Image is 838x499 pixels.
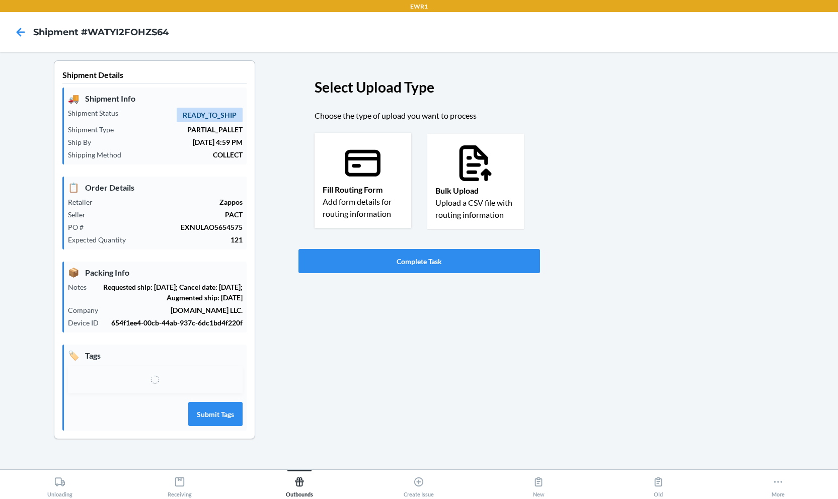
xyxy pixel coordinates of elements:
[68,317,107,328] p: Device ID
[168,472,192,497] div: Receiving
[323,184,403,196] p: Fill Routing Form
[107,317,243,328] p: 654f1ee4-00cb-44ab-937c-6dc1bd4f220f
[68,266,79,279] span: 📦
[47,472,72,497] div: Unloading
[99,137,243,147] p: [DATE] 4:59 PM
[62,69,247,84] p: Shipment Details
[359,470,479,497] button: Create Issue
[92,222,243,232] p: EXNULAO5654575
[68,197,101,207] p: Retailer
[479,470,598,497] button: New
[68,305,106,315] p: Company
[95,282,243,303] p: Requested ship: [DATE]; Cancel date: [DATE]; Augmented ship: [DATE]
[718,470,838,497] button: More
[533,472,545,497] div: New
[68,92,79,105] span: 🚚
[68,124,122,135] p: Shipment Type
[33,26,169,39] h4: Shipment #WATYI2FOHZS64
[101,197,243,207] p: Zappos
[435,197,516,221] p: Upload a CSV file with routing information
[315,76,524,98] p: Select Upload Type
[120,470,240,497] button: Receiving
[286,472,313,497] div: Outbounds
[68,181,79,194] span: 📋
[68,349,79,362] span: 🏷️
[68,234,134,245] p: Expected Quantity
[435,185,516,197] p: Bulk Upload
[68,181,243,194] p: Order Details
[315,110,524,122] p: Choose the type of upload you want to process
[772,472,785,497] div: More
[68,222,92,232] p: PO #
[240,470,359,497] button: Outbounds
[298,249,540,273] button: Complete Task
[188,402,243,426] button: Submit Tags
[68,92,243,105] p: Shipment Info
[68,149,129,160] p: Shipping Method
[94,209,243,220] p: PACT
[122,124,243,135] p: PARTIAL_PALLET
[68,137,99,147] p: Ship By
[68,349,243,362] p: Tags
[68,266,243,279] p: Packing Info
[598,470,718,497] button: Old
[404,472,434,497] div: Create Issue
[323,196,403,220] p: Add form details for routing information
[68,108,126,118] p: Shipment Status
[68,209,94,220] p: Seller
[653,472,664,497] div: Old
[177,108,243,122] span: READY_TO_SHIP
[106,305,243,315] p: [DOMAIN_NAME] LLC.
[410,2,428,11] p: EWR1
[134,234,243,245] p: 121
[68,282,95,292] p: Notes
[129,149,243,160] p: COLLECT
